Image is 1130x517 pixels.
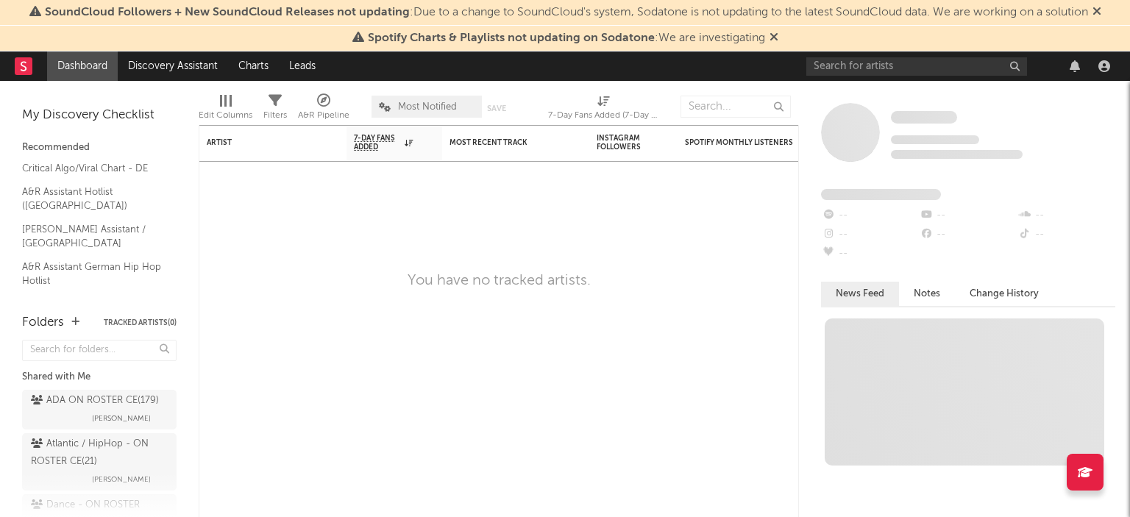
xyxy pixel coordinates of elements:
input: Search... [681,96,791,118]
div: -- [919,206,1017,225]
span: Spotify Charts & Playlists not updating on Sodatone [368,32,655,44]
div: Artist [207,138,317,147]
div: -- [1017,225,1115,244]
button: Tracked Artists(0) [104,319,177,327]
button: Change History [955,282,1053,306]
div: Folders [22,314,64,332]
div: Edit Columns [199,107,252,124]
a: ADA ON ROSTER CE(179)[PERSON_NAME] [22,390,177,429]
div: Instagram Followers [597,134,648,151]
span: 7-Day Fans Added [354,134,401,151]
div: Edit Columns [199,88,252,131]
button: News Feed [821,282,899,306]
div: -- [821,244,919,263]
div: A&R Pipeline [298,88,349,131]
input: Search for folders... [22,340,177,361]
span: Fans Added by Platform [821,189,941,200]
span: Dismiss [770,32,778,44]
a: A&R Assistant German Hip Hop Hotlist [22,259,162,289]
div: A&R Pipeline [298,107,349,124]
button: Notes [899,282,955,306]
div: Filters [263,88,287,131]
div: Most Recent Track [449,138,560,147]
div: Shared with Me [22,368,177,386]
div: Atlantic / HipHop - ON ROSTER CE ( 21 ) [31,435,164,471]
span: [PERSON_NAME] [92,410,151,427]
button: Save [487,104,506,113]
a: Discovery Assistant [118,51,228,81]
span: Most Notified [398,102,457,112]
a: Atlantic / HipHop - ON ROSTER CE(21)[PERSON_NAME] [22,433,177,491]
a: Dashboard [47,51,118,81]
span: Dismiss [1092,7,1101,18]
span: [PERSON_NAME] [92,471,151,488]
a: Critical Algo/Viral Chart - DE [22,160,162,177]
span: 0 fans last week [891,150,1023,159]
a: Leads [279,51,326,81]
div: -- [919,225,1017,244]
div: -- [821,225,919,244]
div: -- [1017,206,1115,225]
div: You have no tracked artists. [408,272,591,290]
span: : We are investigating [368,32,765,44]
div: My Discovery Checklist [22,107,177,124]
a: A&R Assistant Hotlist ([GEOGRAPHIC_DATA]) [22,184,162,214]
a: Some Artist [891,110,957,125]
div: Filters [263,107,287,124]
span: Tracking Since: [DATE] [891,135,979,144]
div: -- [821,206,919,225]
span: SoundCloud Followers + New SoundCloud Releases not updating [45,7,410,18]
div: Recommended [22,139,177,157]
div: 7-Day Fans Added (7-Day Fans Added) [548,107,658,124]
div: 7-Day Fans Added (7-Day Fans Added) [548,88,658,131]
span: : Due to a change to SoundCloud's system, Sodatone is not updating to the latest SoundCloud data.... [45,7,1088,18]
div: Spotify Monthly Listeners [685,138,795,147]
div: ADA ON ROSTER CE ( 179 ) [31,392,159,410]
input: Search for artists [806,57,1027,76]
span: Some Artist [891,111,957,124]
a: [PERSON_NAME] Assistant / [GEOGRAPHIC_DATA] [22,221,162,252]
a: Charts [228,51,279,81]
